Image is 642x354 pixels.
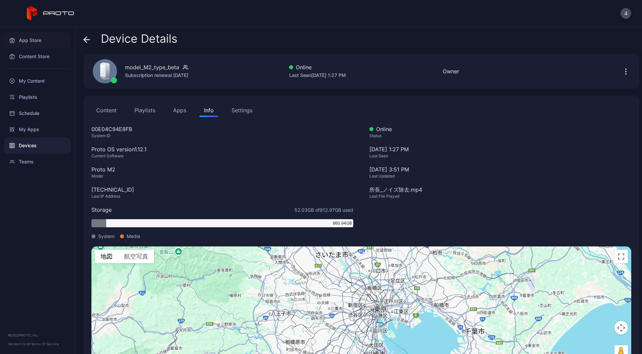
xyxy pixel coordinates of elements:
[4,137,71,154] a: Devices
[4,48,71,65] a: Content Store
[614,250,628,263] button: 全画面ビューを切り替えます
[204,106,214,114] div: Info
[443,67,459,75] div: Owner
[369,173,631,179] div: Last Updated
[118,250,154,263] button: 航空写真を見る
[95,250,118,263] button: 市街地図を見る
[4,105,71,121] a: Schedule
[369,125,631,133] div: Online
[91,173,353,179] div: Model
[289,71,346,79] div: Last Seen [DATE] 1:27 PM
[127,233,140,240] span: Media
[4,73,71,89] a: My Content
[369,194,631,199] div: Last File Played
[294,206,353,213] span: 52.03 GB of 912.97 GB used
[130,104,160,117] button: Playlists
[369,186,631,194] div: 所長_ノイズ除去.mp4
[227,104,257,117] button: Settings
[101,32,177,45] span: Device Details
[8,342,31,346] span: Version 1.12.0 •
[91,194,353,199] div: Last IP Address
[369,145,631,165] div: [DATE] 1:27 PM
[125,63,179,71] div: model_M2_type_beta
[91,206,112,214] div: Storage
[4,121,71,137] a: My Apps
[4,32,71,48] a: App Store
[289,63,346,71] div: Online
[4,89,71,105] a: Playlists
[614,321,628,335] button: 地図のカメラ コントロール
[8,332,67,338] div: © 2025 PROTO, Inc.
[91,104,121,117] button: Content
[91,153,353,159] div: Current Software
[369,153,631,159] div: Last Seen
[369,165,631,173] div: [DATE] 3:51 PM
[168,104,191,117] button: Apps
[4,154,71,170] a: Teams
[125,71,188,79] div: Subscription renewal [DATE]
[199,104,218,117] button: Info
[91,125,353,133] div: 00E04C94E8FB
[91,133,353,139] div: System ID
[91,145,353,153] div: Proto OS version 1.12.1
[232,106,252,114] div: Settings
[98,233,115,240] span: System
[333,220,352,226] span: 860.94 GB
[91,165,353,173] div: Proto M2
[369,133,631,139] div: Status
[31,342,59,346] a: Terms Of Service
[91,186,353,194] div: [TECHNICAL_ID]
[620,8,631,19] button: 4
